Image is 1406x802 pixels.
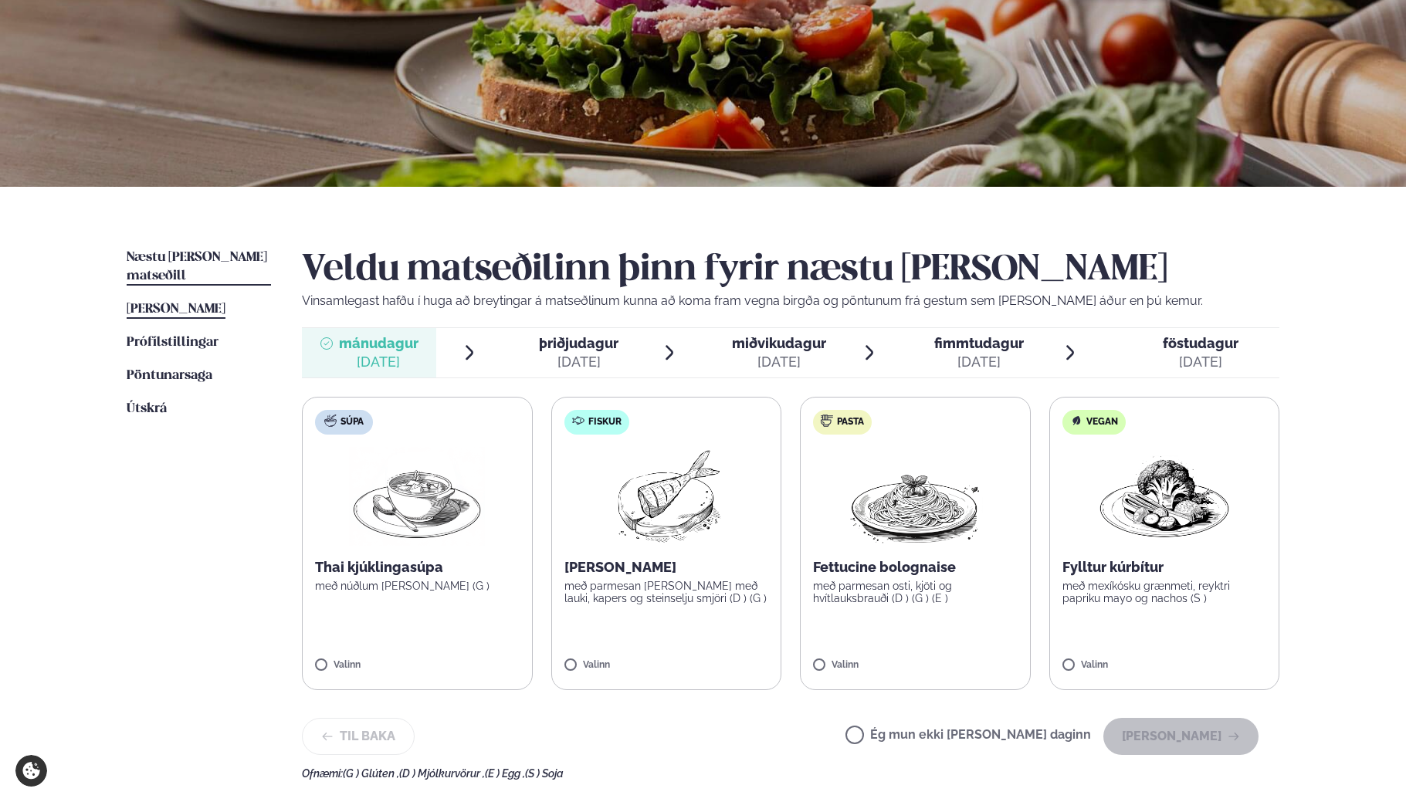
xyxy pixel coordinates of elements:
p: með parmesan [PERSON_NAME] með lauki, kapers og steinselju smjöri (D ) (G ) [564,580,769,604]
h2: Veldu matseðilinn þinn fyrir næstu [PERSON_NAME] [302,249,1279,292]
span: Vegan [1086,416,1118,428]
p: Thai kjúklingasúpa [315,558,520,577]
span: Næstu [PERSON_NAME] matseðill [127,251,267,283]
img: soup.svg [324,415,337,427]
span: (E ) Egg , [485,767,525,780]
span: (G ) Glúten , [343,767,399,780]
span: Prófílstillingar [127,336,219,349]
div: Ofnæmi: [302,767,1279,780]
span: Pöntunarsaga [127,369,212,382]
div: [DATE] [1163,353,1238,371]
a: Cookie settings [15,755,47,787]
p: með parmesan osti, kjöti og hvítlauksbrauði (D ) (G ) (E ) [813,580,1018,604]
a: Prófílstillingar [127,333,219,352]
span: Súpa [340,416,364,428]
button: [PERSON_NAME] [1103,718,1259,755]
img: Fish.png [598,447,734,546]
span: (D ) Mjólkurvörur , [399,767,485,780]
span: Pasta [837,416,864,428]
span: mánudagur [339,335,418,351]
span: þriðjudagur [539,335,618,351]
span: Útskrá [127,402,167,415]
p: Vinsamlegast hafðu í huga að breytingar á matseðlinum kunna að koma fram vegna birgða og pöntunum... [302,292,1279,310]
span: föstudagur [1163,335,1238,351]
div: [DATE] [339,353,418,371]
span: Fiskur [588,416,622,428]
div: [DATE] [539,353,618,371]
img: pasta.svg [821,415,833,427]
img: Vegan.png [1096,447,1232,546]
img: Vegan.svg [1070,415,1082,427]
p: með mexíkósku grænmeti, reyktri papriku mayo og nachos (S ) [1062,580,1267,604]
p: Fylltur kúrbítur [1062,558,1267,577]
a: Pöntunarsaga [127,367,212,385]
p: Fettucine bolognaise [813,558,1018,577]
div: [DATE] [732,353,826,371]
span: [PERSON_NAME] [127,303,225,316]
div: [DATE] [934,353,1024,371]
p: með núðlum [PERSON_NAME] (G ) [315,580,520,592]
span: (S ) Soja [525,767,564,780]
p: [PERSON_NAME] [564,558,769,577]
a: Næstu [PERSON_NAME] matseðill [127,249,271,286]
span: miðvikudagur [732,335,826,351]
img: Spagetti.png [847,447,983,546]
img: Soup.png [349,447,485,546]
span: fimmtudagur [934,335,1024,351]
a: [PERSON_NAME] [127,300,225,319]
img: fish.svg [572,415,584,427]
a: Útskrá [127,400,167,418]
button: Til baka [302,718,415,755]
